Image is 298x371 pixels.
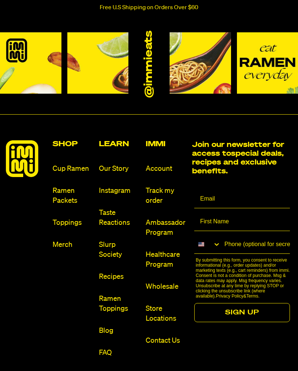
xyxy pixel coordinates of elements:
[194,236,221,253] button: Search Countries
[67,33,129,94] img: Instagram
[216,294,244,299] a: Privacy Policy
[192,141,292,176] h2: Join our newsletter for access to special deals, recipes and exclusive benefits.
[146,186,187,206] a: Track my order
[146,250,187,270] a: Healthcare Program
[146,336,187,346] a: Contact Us
[99,186,140,196] a: Instagram
[53,240,93,250] a: Merch
[146,164,187,174] a: Account
[170,33,231,94] img: Instagram
[99,141,140,148] h2: Learn
[53,164,93,174] a: Cup Ramen
[146,282,187,292] a: Wholesale
[99,272,140,282] a: Recipes
[143,31,156,98] a: @immieats
[198,242,204,248] img: United States
[53,186,93,206] a: Ramen Packets
[99,164,140,174] a: Our Story
[6,141,38,177] img: immieats
[99,294,140,314] a: Ramen Toppings
[99,326,140,336] a: Blog
[99,348,140,358] a: FAQ
[146,141,187,148] h2: Immi
[100,4,198,11] p: Free U.S Shipping on Orders Over $60
[196,258,292,299] p: By submitting this form, you consent to receive informational (e.g., order updates) and/or market...
[221,236,290,254] input: Phone (optional for secret deals)
[194,190,290,209] input: Email
[146,218,187,238] a: Ambassador Program
[246,294,258,299] a: Terms
[99,208,140,228] a: Taste Reactions
[99,240,140,260] a: Slurp Society
[146,304,187,324] a: Store Locations
[53,218,93,228] a: Toppings
[194,213,290,231] input: First Name
[53,141,93,148] h2: Shop
[194,303,290,323] button: SIGN UP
